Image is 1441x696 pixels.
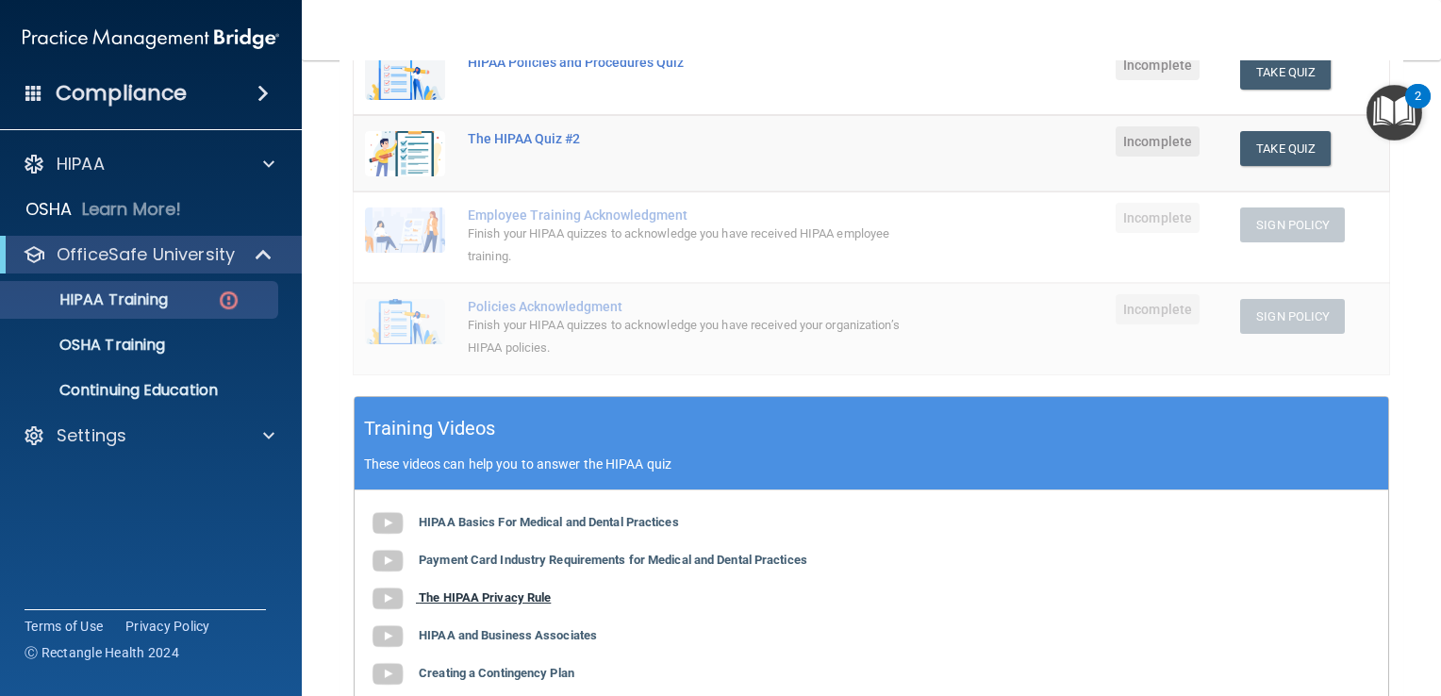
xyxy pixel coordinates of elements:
b: Payment Card Industry Requirements for Medical and Dental Practices [419,553,807,567]
span: Incomplete [1116,50,1200,80]
img: danger-circle.6113f641.png [217,289,240,312]
p: Settings [57,424,126,447]
div: Finish your HIPAA quizzes to acknowledge you have received your organization’s HIPAA policies. [468,314,914,359]
div: Policies Acknowledgment [468,299,914,314]
span: Incomplete [1116,294,1200,324]
img: gray_youtube_icon.38fcd6cc.png [369,580,406,618]
div: 2 [1415,96,1421,121]
h5: Training Videos [364,412,496,445]
img: gray_youtube_icon.38fcd6cc.png [369,505,406,542]
button: Sign Policy [1240,299,1345,334]
p: These videos can help you to answer the HIPAA quiz [364,456,1379,472]
div: Employee Training Acknowledgment [468,207,914,223]
a: HIPAA [23,153,274,175]
span: Incomplete [1116,126,1200,157]
button: Open Resource Center, 2 new notifications [1366,85,1422,141]
b: HIPAA and Business Associates [419,628,597,642]
a: OfficeSafe University [23,243,273,266]
p: OSHA Training [12,336,165,355]
img: gray_youtube_icon.38fcd6cc.png [369,542,406,580]
div: The HIPAA Quiz #2 [468,131,914,146]
p: Continuing Education [12,381,270,400]
a: Privacy Policy [125,617,210,636]
span: Ⓒ Rectangle Health 2024 [25,643,179,662]
img: gray_youtube_icon.38fcd6cc.png [369,618,406,655]
a: Settings [23,424,274,447]
p: HIPAA [57,153,105,175]
img: PMB logo [23,20,279,58]
span: Incomplete [1116,203,1200,233]
button: Sign Policy [1240,207,1345,242]
p: OfficeSafe University [57,243,235,266]
p: Learn More! [82,198,182,221]
div: HIPAA Policies and Procedures Quiz [468,55,914,70]
h4: Compliance [56,80,187,107]
b: Creating a Contingency Plan [419,666,574,680]
img: gray_youtube_icon.38fcd6cc.png [369,655,406,693]
p: OSHA [25,198,73,221]
b: The HIPAA Privacy Rule [419,590,551,605]
b: HIPAA Basics For Medical and Dental Practices [419,515,679,529]
button: Take Quiz [1240,55,1331,90]
div: Finish your HIPAA quizzes to acknowledge you have received HIPAA employee training. [468,223,914,268]
a: Terms of Use [25,617,103,636]
p: HIPAA Training [12,290,168,309]
button: Take Quiz [1240,131,1331,166]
